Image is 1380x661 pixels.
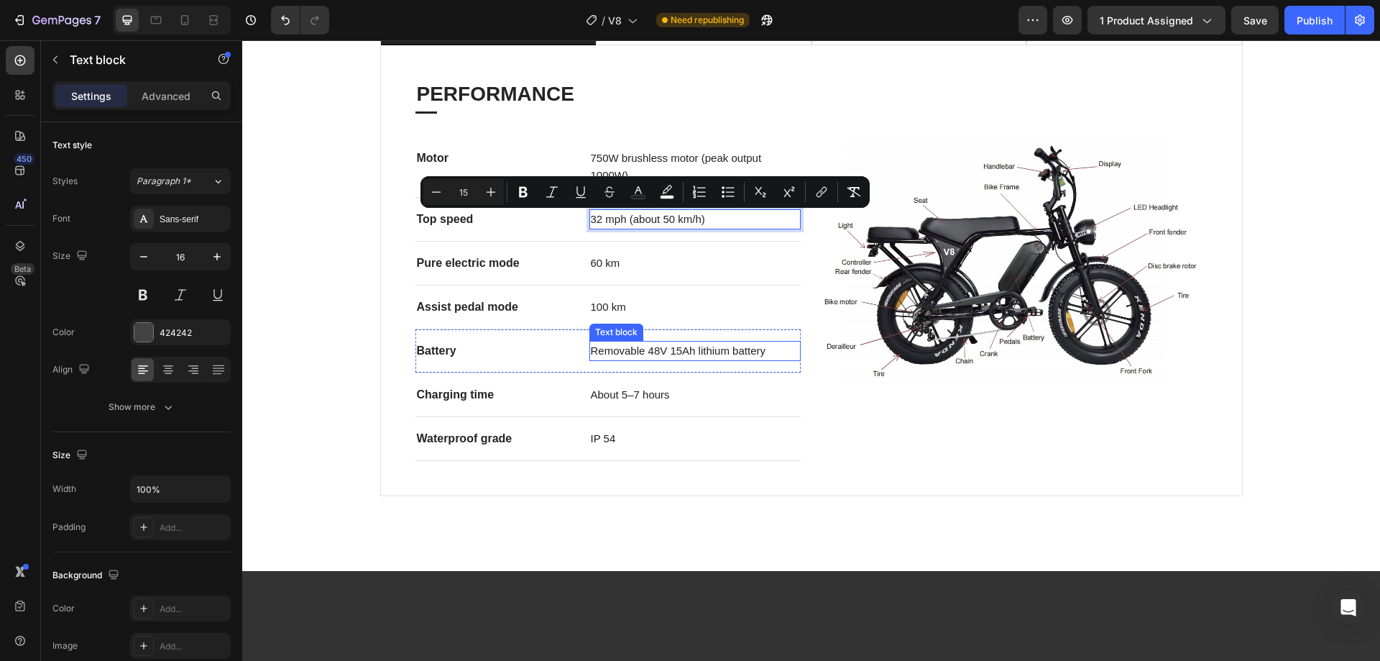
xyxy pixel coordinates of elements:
span: Need republishing [671,14,744,27]
input: Auto [131,476,230,502]
div: Color [52,602,75,615]
button: Show more [52,394,231,420]
p: Settings [71,88,111,104]
strong: Waterproof grade [175,392,270,404]
strong: Battery [175,304,214,316]
iframe: Design area [242,40,1380,661]
span: 60 km [349,216,378,229]
div: Image [52,639,78,652]
div: Add... [160,640,227,653]
div: Font [52,212,70,225]
button: 1 product assigned [1087,6,1225,35]
div: Undo/Redo [271,6,329,35]
span: Save [1243,14,1267,27]
button: Publish [1284,6,1345,35]
p: 7 [94,12,101,29]
div: Size [52,247,91,266]
span: 1 product assigned [1100,13,1193,28]
div: 424242 [160,327,227,339]
div: Background [52,566,122,585]
strong: Top speed [175,173,231,185]
span: 750W brushless motor (peak output 1000W) [349,111,523,141]
strong: Assist pedal mode [175,260,276,273]
div: Color [52,326,75,339]
div: Styles [52,175,78,188]
div: Add... [160,603,227,616]
button: Save [1231,6,1279,35]
div: Publish [1297,13,1333,28]
div: Rich Text Editor. Editing area: main [347,169,558,189]
img: ouxi v8 Introduction [580,96,965,357]
div: Padding [52,521,86,534]
span: / [602,13,605,28]
div: Rich Text Editor. Editing area: main [347,108,558,145]
div: Add... [160,521,227,534]
strong: Pure electric mode [175,216,277,229]
div: Align [52,360,93,380]
div: Show more [109,400,175,414]
div: Text block [350,286,398,298]
div: Sans-serif [160,213,227,226]
button: 7 [6,6,107,35]
div: Rich Text Editor. Editing area: main [173,169,324,189]
span: Paragraph 1* [137,175,191,188]
div: Width [52,483,76,496]
span: 32 mph (about 50 km/h) [349,173,463,185]
span: About 5–7 hours [349,348,428,360]
div: Editor contextual toolbar [420,176,870,208]
span: IP 54 [349,392,374,404]
div: Text style [52,139,92,152]
div: Beta [11,263,34,275]
div: Size [52,446,91,465]
span: Removable 48V 15Ah lithium battery [349,304,523,316]
span: 100 km [349,260,384,273]
button: Paragraph 1* [130,168,231,194]
p: Advanced [142,88,190,104]
div: 450 [14,153,34,165]
p: Text block [70,51,192,68]
strong: Charging time [175,348,252,360]
span: V8 [608,13,622,28]
div: Open Intercom Messenger [1331,591,1366,625]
